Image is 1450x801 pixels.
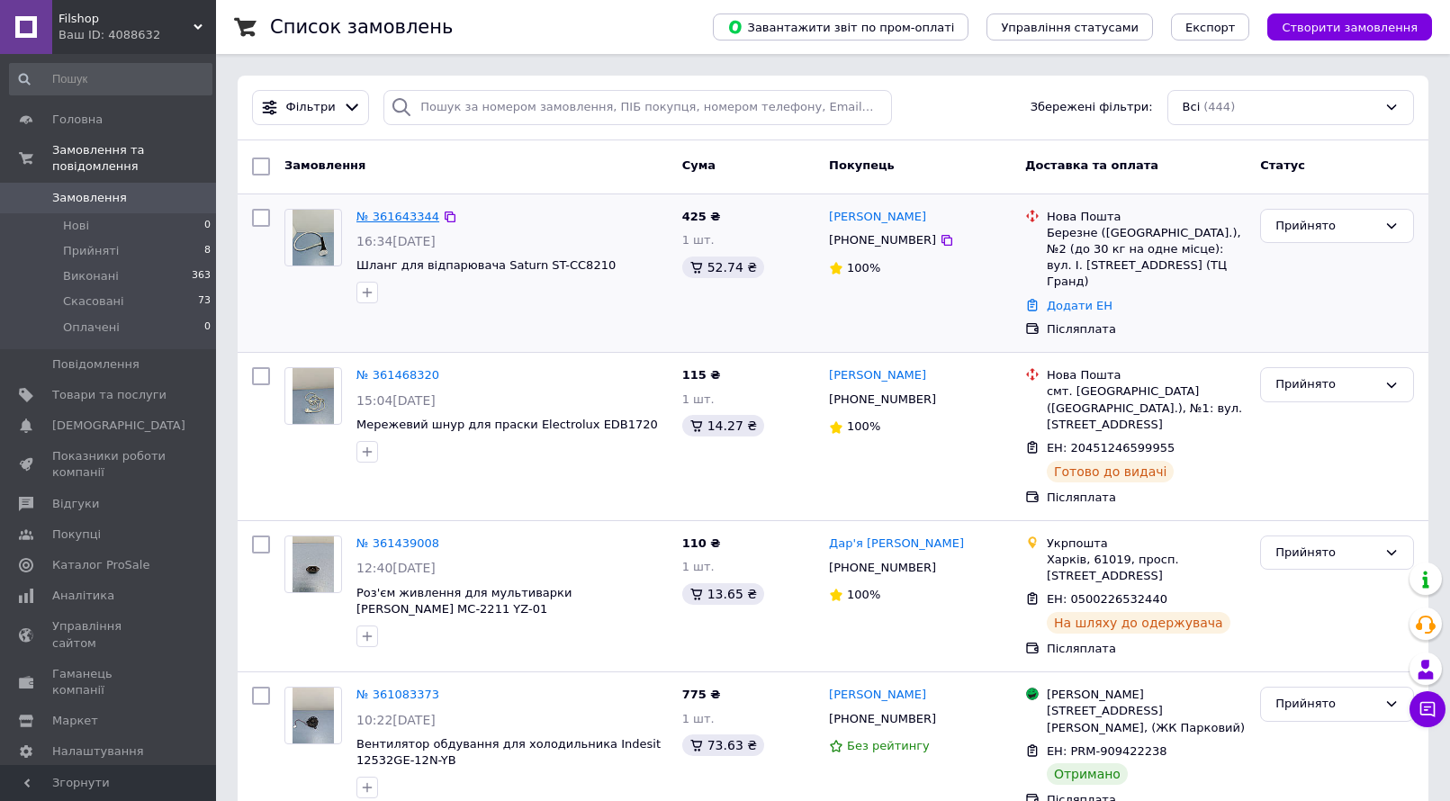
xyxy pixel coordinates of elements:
span: Експорт [1185,21,1236,34]
span: Повідомлення [52,356,140,373]
div: Післяплата [1047,641,1246,657]
input: Пошук [9,63,212,95]
span: 425 ₴ [682,210,721,223]
div: [STREET_ADDRESS][PERSON_NAME], (ЖК Парковий) [1047,703,1246,735]
div: [PERSON_NAME] [1047,687,1246,703]
div: 73.63 ₴ [682,734,764,756]
span: Всі [1183,99,1201,116]
span: 1 шт. [682,392,715,406]
a: № 361468320 [356,368,439,382]
span: Виконані [63,268,119,284]
span: Покупці [52,526,101,543]
a: [PERSON_NAME] [829,687,926,704]
span: 16:34[DATE] [356,234,436,248]
a: Фото товару [284,367,342,425]
span: Відгуки [52,496,99,512]
div: 13.65 ₴ [682,583,764,605]
span: Оплачені [63,319,120,336]
span: Маркет [52,713,98,729]
span: ЕН: PRM-909422238 [1047,744,1167,758]
span: Скасовані [63,293,124,310]
a: Фото товару [284,687,342,744]
div: Прийнято [1275,544,1377,562]
span: 1 шт. [682,560,715,573]
button: Експорт [1171,13,1250,40]
div: Нова Пошта [1047,367,1246,383]
span: 100% [847,261,880,274]
span: Покупець [829,158,895,172]
a: Роз'єм живлення для мультиварки [PERSON_NAME] MC-2211 YZ-01 [356,586,572,616]
span: 8 [204,243,211,259]
span: 0 [204,319,211,336]
div: Нова Пошта [1047,209,1246,225]
span: Без рейтингу [847,739,930,752]
span: Прийняті [63,243,119,259]
span: 110 ₴ [682,536,721,550]
button: Створити замовлення [1267,13,1432,40]
span: Гаманець компанії [52,666,167,698]
div: Харків, 61019, просп. [STREET_ADDRESS] [1047,552,1246,584]
span: Каталог ProSale [52,557,149,573]
span: Завантажити звіт по пром-оплаті [727,19,954,35]
div: Ваш ID: 4088632 [59,27,216,43]
span: ЕН: 20451246599955 [1047,441,1175,454]
span: 15:04[DATE] [356,393,436,408]
div: Готово до видачі [1047,461,1175,482]
span: 73 [198,293,211,310]
span: Нові [63,218,89,234]
span: Товари та послуги [52,387,167,403]
span: Фільтри [286,99,336,116]
a: Додати ЕН [1047,299,1112,312]
div: Отримано [1047,763,1128,785]
button: Завантажити звіт по пром-оплаті [713,13,968,40]
span: Замовлення [284,158,365,172]
span: Шланг для відпарювача Saturn ST-CC8210 [356,258,616,272]
span: Filshop [59,11,194,27]
button: Управління статусами [986,13,1153,40]
span: Доставка та оплата [1025,158,1158,172]
div: Березне ([GEOGRAPHIC_DATA].), №2 (до 30 кг на одне місце): вул. І. [STREET_ADDRESS] (ТЦ Гранд) [1047,225,1246,291]
span: 1 шт. [682,233,715,247]
span: Головна [52,112,103,128]
a: Мережевий шнур для праски Electrolux EDB1720 [356,418,658,431]
div: На шляху до одержувача [1047,612,1230,634]
div: 52.74 ₴ [682,256,764,278]
div: Післяплата [1047,490,1246,506]
span: Збережені фільтри: [1031,99,1153,116]
span: 363 [192,268,211,284]
button: Чат з покупцем [1409,691,1445,727]
a: Фото товару [284,209,342,266]
a: Фото товару [284,535,342,593]
a: Дар'я [PERSON_NAME] [829,535,964,553]
div: Укрпошта [1047,535,1246,552]
span: Створити замовлення [1282,21,1418,34]
div: 14.27 ₴ [682,415,764,436]
div: Прийнято [1275,695,1377,714]
a: № 361439008 [356,536,439,550]
span: 0 [204,218,211,234]
a: Вентилятор обдування для холодильника Indesit 12532GE-12N-YB [356,737,661,768]
span: 100% [847,588,880,601]
a: [PERSON_NAME] [829,209,926,226]
div: Післяплата [1047,321,1246,337]
span: (444) [1203,100,1235,113]
span: 775 ₴ [682,688,721,701]
a: [PERSON_NAME] [829,367,926,384]
img: Фото товару [293,688,335,743]
span: Управління статусами [1001,21,1139,34]
a: № 361643344 [356,210,439,223]
span: 100% [847,419,880,433]
img: Фото товару [293,536,335,592]
div: [PHONE_NUMBER] [825,556,940,580]
span: [DEMOGRAPHIC_DATA] [52,418,185,434]
span: Налаштування [52,743,144,760]
div: [PHONE_NUMBER] [825,229,940,252]
h1: Список замовлень [270,16,453,38]
span: Статус [1260,158,1305,172]
span: Управління сайтом [52,618,167,651]
div: смт. [GEOGRAPHIC_DATA] ([GEOGRAPHIC_DATA].), №1: вул. [STREET_ADDRESS] [1047,383,1246,433]
span: Замовлення [52,190,127,206]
